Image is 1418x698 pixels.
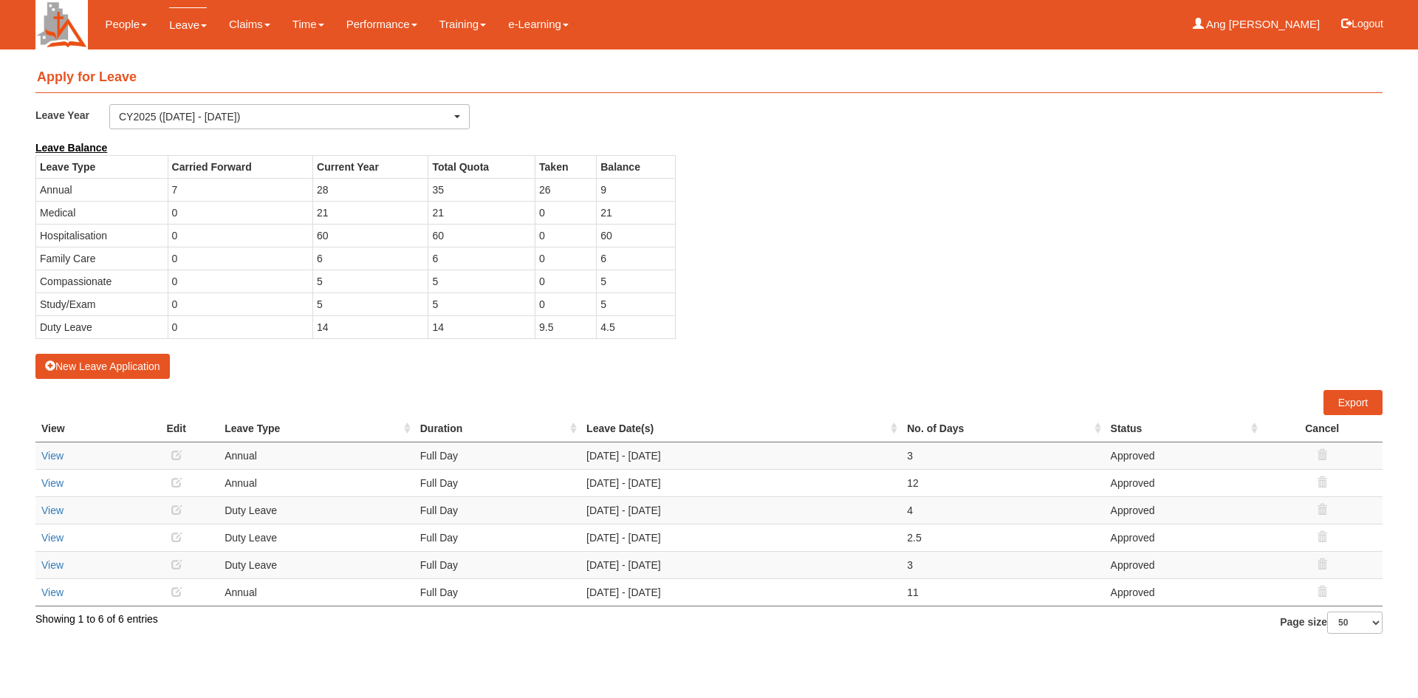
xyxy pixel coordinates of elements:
td: 21 [313,201,428,224]
a: Claims [229,7,270,41]
td: Full Day [414,524,580,551]
th: Carried Forward [168,155,312,178]
td: 3 [901,442,1104,469]
a: Performance [346,7,417,41]
td: 0 [168,224,312,247]
td: 9.5 [535,315,597,338]
td: Approved [1105,496,1262,524]
a: View [41,559,64,571]
td: 11 [901,578,1104,606]
td: 3 [901,551,1104,578]
a: Time [292,7,324,41]
td: 5 [597,292,676,315]
td: Duty Leave [36,315,168,338]
td: Annual [219,442,414,469]
a: e-Learning [508,7,569,41]
td: 35 [428,178,535,201]
td: 7 [168,178,312,201]
td: [DATE] - [DATE] [580,551,901,578]
td: 0 [535,224,597,247]
a: View [41,504,64,516]
a: Training [439,7,487,41]
td: Approved [1105,551,1262,578]
td: Annual [36,178,168,201]
th: View [35,415,134,442]
th: Total Quota [428,155,535,178]
td: Approved [1105,442,1262,469]
td: 5 [428,292,535,315]
button: Logout [1331,6,1394,41]
a: Ang [PERSON_NAME] [1193,7,1321,41]
td: 2.5 [901,524,1104,551]
a: View [41,450,64,462]
td: 5 [428,270,535,292]
td: Full Day [414,442,580,469]
td: Annual [219,578,414,606]
td: 0 [535,201,597,224]
td: Full Day [414,551,580,578]
td: 60 [313,224,428,247]
label: Page size [1280,612,1383,634]
td: 9 [597,178,676,201]
th: Leave Date(s) : activate to sort column ascending [580,415,901,442]
td: 4 [901,496,1104,524]
b: Leave Balance [35,142,107,154]
td: 5 [313,292,428,315]
td: 0 [168,315,312,338]
td: Compassionate [36,270,168,292]
td: 0 [168,292,312,315]
select: Page size [1327,612,1383,634]
td: Study/Exam [36,292,168,315]
td: 21 [597,201,676,224]
h4: Apply for Leave [35,63,1383,93]
th: Edit [134,415,219,442]
td: 0 [535,292,597,315]
td: Duty Leave [219,524,414,551]
td: Duty Leave [219,551,414,578]
td: 0 [168,270,312,292]
button: New Leave Application [35,354,170,379]
label: Leave Year [35,104,109,126]
th: Taken [535,155,597,178]
td: 0 [535,270,597,292]
a: View [41,586,64,598]
td: 5 [597,270,676,292]
th: Balance [597,155,676,178]
td: Full Day [414,496,580,524]
td: 5 [313,270,428,292]
td: 26 [535,178,597,201]
td: 60 [597,224,676,247]
td: [DATE] - [DATE] [580,496,901,524]
td: 14 [313,315,428,338]
td: 6 [313,247,428,270]
td: [DATE] - [DATE] [580,524,901,551]
td: [DATE] - [DATE] [580,578,901,606]
td: Approved [1105,578,1262,606]
td: 0 [168,201,312,224]
td: Hospitalisation [36,224,168,247]
div: CY2025 ([DATE] - [DATE]) [119,109,451,124]
td: 6 [597,247,676,270]
th: No. of Days : activate to sort column ascending [901,415,1104,442]
td: [DATE] - [DATE] [580,469,901,496]
td: 6 [428,247,535,270]
th: Leave Type [36,155,168,178]
td: 12 [901,469,1104,496]
td: [DATE] - [DATE] [580,442,901,469]
td: 21 [428,201,535,224]
th: Duration : activate to sort column ascending [414,415,580,442]
td: 28 [313,178,428,201]
td: Duty Leave [219,496,414,524]
a: People [105,7,147,41]
td: 4.5 [597,315,676,338]
th: Current Year [313,155,428,178]
a: View [41,477,64,489]
a: Export [1323,390,1383,415]
td: Full Day [414,578,580,606]
th: Status : activate to sort column ascending [1105,415,1262,442]
th: Cancel [1261,415,1383,442]
th: Leave Type : activate to sort column ascending [219,415,414,442]
td: Family Care [36,247,168,270]
td: 0 [535,247,597,270]
td: Medical [36,201,168,224]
